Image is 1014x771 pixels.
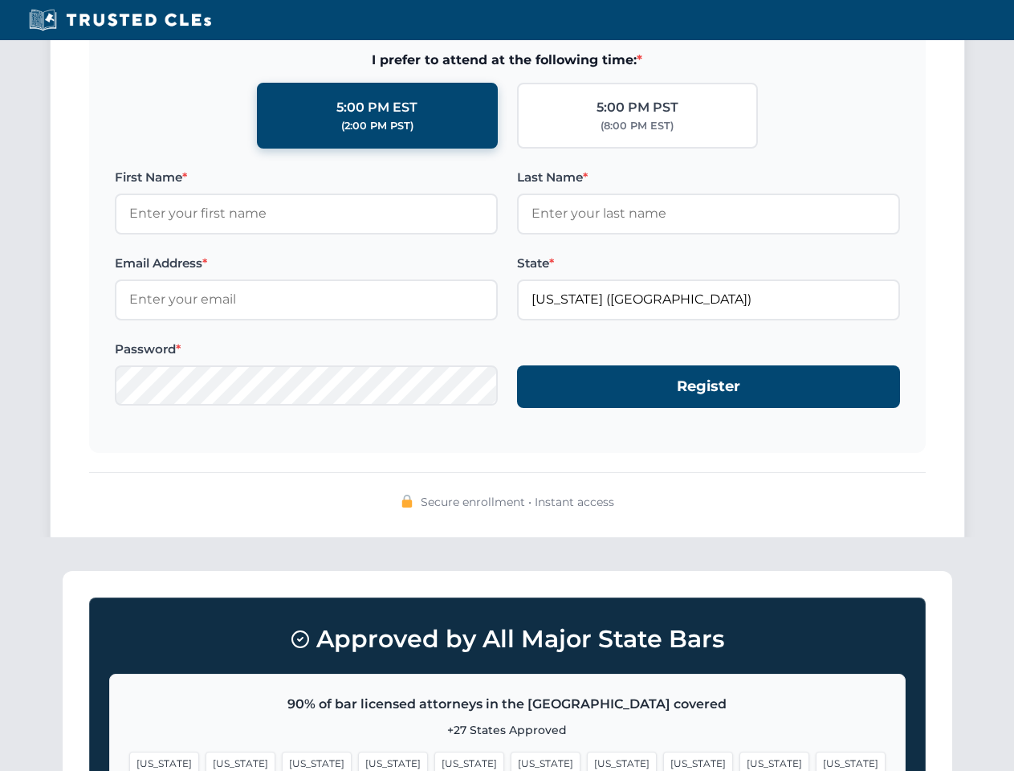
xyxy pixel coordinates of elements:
[421,493,614,511] span: Secure enrollment • Instant access
[601,118,674,134] div: (8:00 PM EST)
[109,618,906,661] h3: Approved by All Major State Bars
[517,194,900,234] input: Enter your last name
[115,194,498,234] input: Enter your first name
[115,50,900,71] span: I prefer to attend at the following time:
[517,365,900,408] button: Register
[597,97,678,118] div: 5:00 PM PST
[517,254,900,273] label: State
[517,279,900,320] input: Florida (FL)
[401,495,413,508] img: 🔒
[24,8,216,32] img: Trusted CLEs
[115,279,498,320] input: Enter your email
[336,97,417,118] div: 5:00 PM EST
[517,168,900,187] label: Last Name
[129,721,886,739] p: +27 States Approved
[129,694,886,715] p: 90% of bar licensed attorneys in the [GEOGRAPHIC_DATA] covered
[115,168,498,187] label: First Name
[341,118,413,134] div: (2:00 PM PST)
[115,340,498,359] label: Password
[115,254,498,273] label: Email Address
